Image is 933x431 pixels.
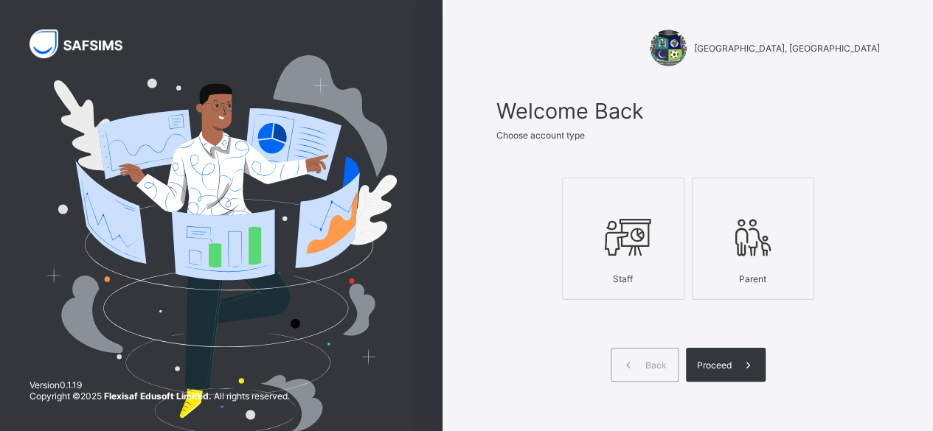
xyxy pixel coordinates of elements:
img: SAFSIMS Logo [30,29,140,58]
strong: Flexisaf Edusoft Limited. [104,390,212,402]
div: Staff [570,266,676,292]
span: Copyright © 2025 All rights reserved. [30,390,290,402]
span: Version 0.1.19 [30,379,290,390]
span: Choose account type [496,130,585,141]
span: Proceed [697,360,732,371]
span: [GEOGRAPHIC_DATA], [GEOGRAPHIC_DATA] [694,43,880,54]
span: Back [645,360,667,371]
span: Welcome Back [496,98,880,124]
div: Parent [700,266,806,292]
